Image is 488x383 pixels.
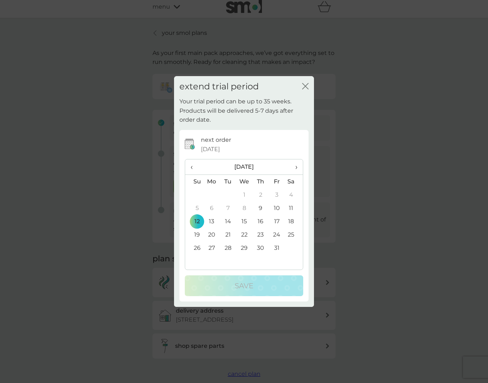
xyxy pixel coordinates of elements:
span: ‹ [191,159,198,174]
td: 10 [269,201,285,215]
td: 19 [185,228,203,241]
td: 9 [253,201,269,215]
span: › [290,159,297,174]
td: 31 [269,241,285,254]
p: Your trial period can be up to 35 weeks. Products will be delivered 5-7 days after order date. [179,97,309,125]
td: 6 [203,201,220,215]
td: 2 [253,188,269,201]
button: Save [185,275,303,296]
th: Fr [269,175,285,188]
td: 29 [236,241,253,254]
th: [DATE] [203,159,285,175]
td: 17 [269,215,285,228]
h2: extend trial period [179,81,259,92]
td: 22 [236,228,253,241]
p: Save [235,280,253,291]
th: Su [185,175,203,188]
td: 11 [285,201,303,215]
td: 21 [220,228,236,241]
th: Sa [285,175,303,188]
td: 26 [185,241,203,254]
td: 5 [185,201,203,215]
p: next order [201,135,231,145]
th: Tu [220,175,236,188]
td: 25 [285,228,303,241]
td: 24 [269,228,285,241]
td: 27 [203,241,220,254]
th: Th [253,175,269,188]
td: 20 [203,228,220,241]
button: close [302,83,309,90]
td: 14 [220,215,236,228]
td: 8 [236,201,253,215]
td: 15 [236,215,253,228]
td: 23 [253,228,269,241]
td: 4 [285,188,303,201]
td: 1 [236,188,253,201]
td: 12 [185,215,203,228]
td: 3 [269,188,285,201]
th: Mo [203,175,220,188]
th: We [236,175,253,188]
td: 13 [203,215,220,228]
td: 18 [285,215,303,228]
td: 16 [253,215,269,228]
span: [DATE] [201,145,220,154]
td: 30 [253,241,269,254]
td: 28 [220,241,236,254]
td: 7 [220,201,236,215]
